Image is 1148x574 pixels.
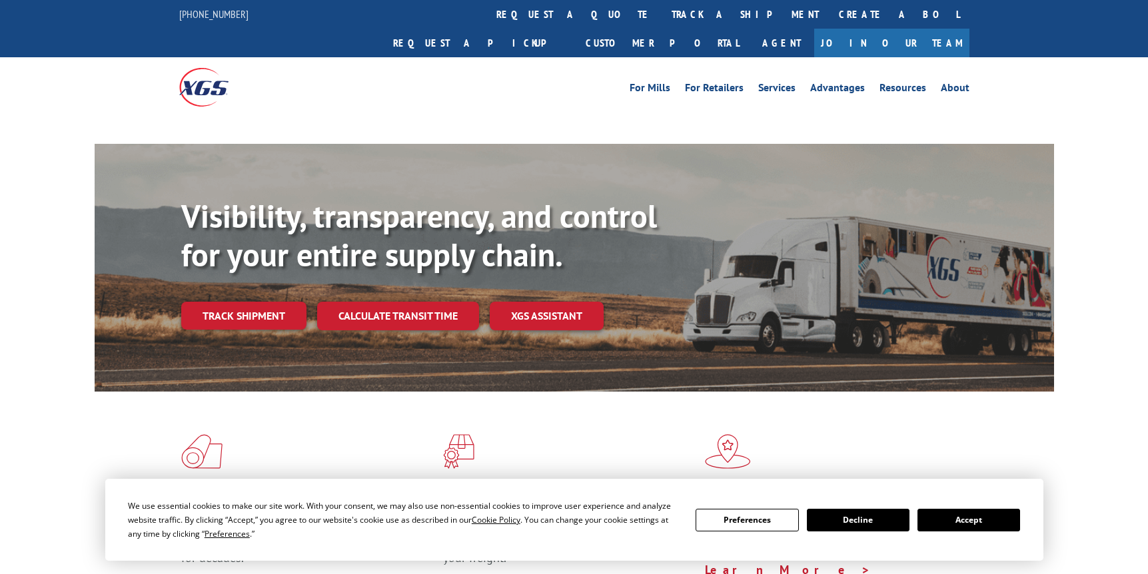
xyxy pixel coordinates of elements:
[807,509,909,531] button: Decline
[181,195,657,275] b: Visibility, transparency, and control for your entire supply chain.
[205,528,250,539] span: Preferences
[696,509,798,531] button: Preferences
[443,434,474,469] img: xgs-icon-focused-on-flooring-red
[814,29,969,57] a: Join Our Team
[941,83,969,97] a: About
[758,83,796,97] a: Services
[749,29,814,57] a: Agent
[685,83,744,97] a: For Retailers
[181,434,223,469] img: xgs-icon-total-supply-chain-intelligence-red
[576,29,749,57] a: Customer Portal
[317,302,479,330] a: Calculate transit time
[490,302,604,330] a: XGS ASSISTANT
[630,83,670,97] a: For Mills
[181,518,432,565] span: As an industry carrier of choice, XGS has brought innovation and dedication to flooring logistics...
[105,479,1043,561] div: Cookie Consent Prompt
[917,509,1020,531] button: Accept
[128,499,680,541] div: We use essential cookies to make our site work. With your consent, we may also use non-essential ...
[181,302,306,330] a: Track shipment
[179,7,249,21] a: [PHONE_NUMBER]
[705,434,751,469] img: xgs-icon-flagship-distribution-model-red
[879,83,926,97] a: Resources
[383,29,576,57] a: Request a pickup
[810,83,865,97] a: Advantages
[472,514,520,525] span: Cookie Policy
